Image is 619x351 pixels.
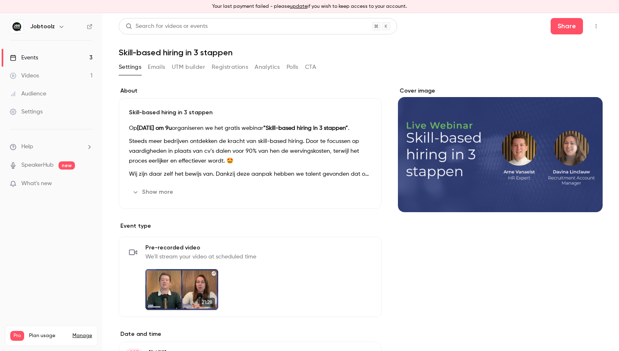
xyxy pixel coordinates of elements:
[10,54,38,62] div: Events
[145,253,256,261] span: We'll stream your video at scheduled time
[10,20,23,33] img: Jobtoolz
[148,61,165,74] button: Emails
[10,108,43,116] div: Settings
[119,330,382,338] label: Date and time
[126,22,208,31] div: Search for videos or events
[119,48,603,57] h1: Skill-based hiring in 3 stappen
[119,87,382,95] label: About
[21,161,54,170] a: SpeakerHub
[129,123,371,133] p: Op organiseren we het gratis webinar .
[21,143,33,151] span: Help
[287,61,298,74] button: Polls
[119,61,141,74] button: Settings
[10,90,46,98] div: Audience
[212,3,407,10] p: Your last payment failed - please if you wish to keep access to your account.
[172,61,205,74] button: UTM builder
[398,87,603,95] label: Cover image
[10,331,24,341] span: Pro
[129,136,371,166] p: Steeds meer bedrijven ontdekken de kracht van skill-based hiring. Door te focussen op vaardighede...
[145,244,256,252] span: Pre-recorded video
[398,87,603,212] section: Cover image
[129,186,178,199] button: Show more
[199,298,215,307] span: 21:28
[10,143,93,151] li: help-dropdown-opener
[10,72,39,80] div: Videos
[119,222,382,230] p: Event type
[290,3,307,10] button: update
[212,61,248,74] button: Registrations
[551,18,583,34] button: Share
[72,333,92,339] a: Manage
[263,125,348,131] strong: “Skill-based hiring in 3 stappen”
[129,109,371,117] p: Skill-based hiring in 3 stappen
[137,125,172,131] strong: [DATE] om 9u
[30,23,55,31] h6: Jobtoolz
[305,61,316,74] button: CTA
[21,179,52,188] span: What's new
[255,61,280,74] button: Analytics
[59,161,75,170] span: new
[29,333,68,339] span: Plan usage
[129,169,371,179] p: Wij zijn daar zelf het bewijs van. Dankzij deze aanpak hebben we talent gevonden dat op papier mi...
